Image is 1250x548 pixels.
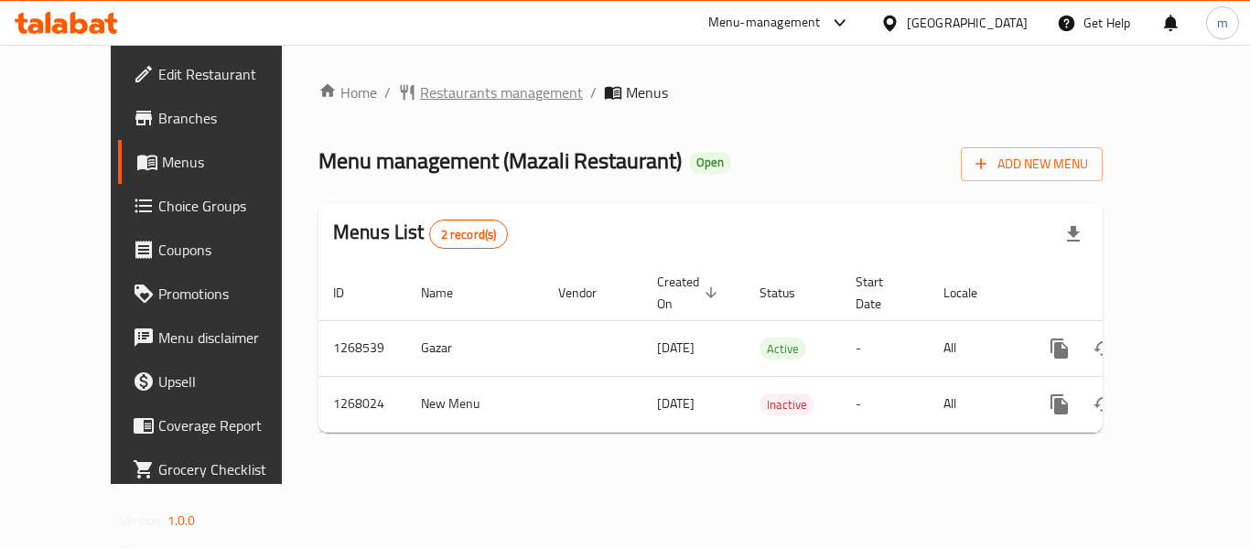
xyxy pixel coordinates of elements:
[406,376,544,432] td: New Menu
[158,63,305,85] span: Edit Restaurant
[929,320,1023,376] td: All
[558,282,620,304] span: Vendor
[841,376,929,432] td: -
[318,320,406,376] td: 1268539
[760,282,819,304] span: Status
[384,81,391,103] li: /
[162,151,305,173] span: Menus
[1038,327,1082,371] button: more
[975,153,1088,176] span: Add New Menu
[760,393,814,415] div: Inactive
[318,140,682,181] span: Menu management ( Mazali Restaurant )
[333,282,368,304] span: ID
[118,140,319,184] a: Menus
[318,81,377,103] a: Home
[158,414,305,436] span: Coverage Report
[118,447,319,491] a: Grocery Checklist
[430,226,508,243] span: 2 record(s)
[158,239,305,261] span: Coupons
[1023,265,1228,321] th: Actions
[158,195,305,217] span: Choice Groups
[657,392,695,415] span: [DATE]
[420,81,583,103] span: Restaurants management
[1082,382,1126,426] button: Change Status
[929,376,1023,432] td: All
[590,81,597,103] li: /
[118,360,319,403] a: Upsell
[118,403,319,447] a: Coverage Report
[318,81,1103,103] nav: breadcrumb
[760,338,806,360] span: Active
[1038,382,1082,426] button: more
[118,96,319,140] a: Branches
[657,271,723,315] span: Created On
[167,509,196,532] span: 1.0.0
[760,394,814,415] span: Inactive
[689,155,731,170] span: Open
[657,336,695,360] span: [DATE]
[907,13,1028,33] div: [GEOGRAPHIC_DATA]
[841,320,929,376] td: -
[1217,13,1228,33] span: m
[333,219,508,249] h2: Menus List
[1051,212,1095,256] div: Export file
[118,316,319,360] a: Menu disclaimer
[118,228,319,272] a: Coupons
[421,282,477,304] span: Name
[120,509,165,532] span: Version:
[961,147,1103,181] button: Add New Menu
[943,282,1001,304] span: Locale
[689,152,731,174] div: Open
[406,320,544,376] td: Gazar
[318,265,1228,433] table: enhanced table
[158,327,305,349] span: Menu disclaimer
[856,271,907,315] span: Start Date
[118,184,319,228] a: Choice Groups
[429,220,509,249] div: Total records count
[318,376,406,432] td: 1268024
[118,52,319,96] a: Edit Restaurant
[158,283,305,305] span: Promotions
[1082,327,1126,371] button: Change Status
[158,107,305,129] span: Branches
[708,12,821,34] div: Menu-management
[626,81,668,103] span: Menus
[158,458,305,480] span: Grocery Checklist
[118,272,319,316] a: Promotions
[158,371,305,392] span: Upsell
[398,81,583,103] a: Restaurants management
